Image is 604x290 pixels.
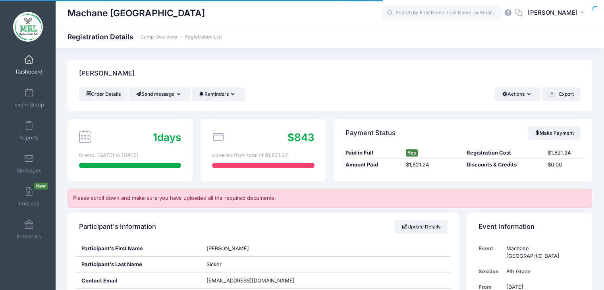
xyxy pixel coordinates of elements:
span: Messages [16,167,42,174]
span: Invoices [19,200,39,207]
h4: Event Information [479,215,535,238]
div: covered from total of $1,821.24 [212,151,314,159]
td: Session [479,264,503,279]
div: Amount Paid [342,161,402,169]
a: Dashboard [10,51,48,79]
span: Reports [19,134,39,141]
div: to end. [DATE] to [DATE] [79,151,181,159]
td: Event [479,241,503,264]
div: Participant's Last Name [75,257,201,273]
div: $1,821.24 [544,149,585,157]
a: Camp Overview [140,34,177,40]
span: [PERSON_NAME] [206,245,249,251]
a: Event Setup [10,84,48,112]
a: Messages [10,150,48,178]
span: Dashboard [16,68,42,75]
div: $0.00 [544,161,585,169]
a: Update Details [395,220,448,234]
h4: Participant's Information [79,215,156,238]
div: days [153,130,181,145]
h1: Registration Details [68,33,222,41]
button: [PERSON_NAME] [523,4,592,22]
span: Yes [406,149,418,157]
span: New [34,183,48,189]
button: Reminders [192,87,245,101]
a: Registration List [185,34,222,40]
div: Contact Email [75,273,201,289]
span: $843 [288,131,315,143]
div: Paid in Full [342,149,402,157]
div: Discounts & Credits [463,161,544,169]
span: [EMAIL_ADDRESS][DOMAIN_NAME] [206,277,295,284]
span: Event Setup [14,101,44,108]
input: Search by First Name, Last Name, or Email... [382,5,501,21]
td: Machane [GEOGRAPHIC_DATA] [502,241,580,264]
a: InvoicesNew [10,183,48,211]
span: [PERSON_NAME] [528,8,578,17]
td: 8th Grade [502,264,580,279]
div: Participant's First Name [75,241,201,257]
a: Reports [10,117,48,145]
span: Financials [17,233,41,240]
img: Machane Racket Lake [13,12,43,42]
button: Send message [129,87,190,101]
div: $1,821.24 [402,161,463,169]
h4: [PERSON_NAME] [79,62,135,85]
button: Export [542,87,581,101]
a: Order Details [79,87,127,101]
div: Registration Cost [463,149,544,157]
h1: Machane [GEOGRAPHIC_DATA] [68,4,205,22]
button: Actions [495,87,540,101]
h4: Payment Status [345,122,396,144]
span: Sicker [206,261,222,267]
div: Please scroll down and make sure you have uploaded all the required documents. [68,189,592,208]
a: Financials [10,216,48,244]
span: 1 [153,131,157,143]
a: Make Payment [528,126,581,140]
